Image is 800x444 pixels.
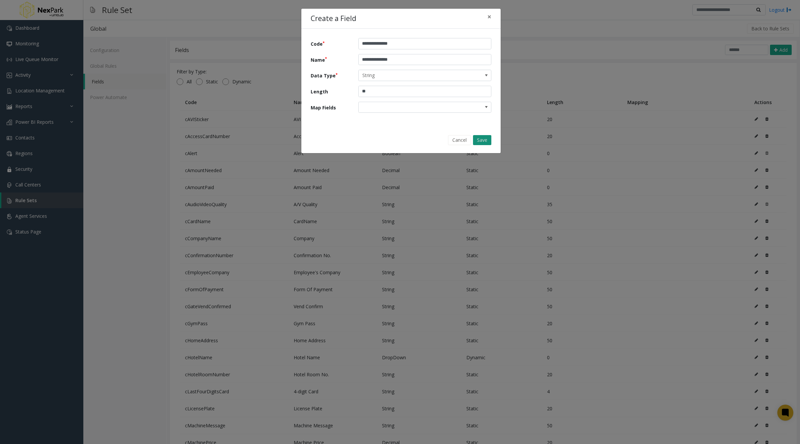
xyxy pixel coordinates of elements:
button: Save [473,135,491,145]
span: × [487,12,491,21]
label: Length [306,86,353,97]
span: String [359,70,465,81]
button: Close [483,9,496,25]
button: Cancel [448,135,471,145]
label: Data Type [306,70,353,81]
kendo-dropdowntree: null [358,102,491,113]
label: Code [306,38,353,49]
label: Name [306,54,353,65]
label: Map Fields [306,102,353,113]
h4: Create a Field [311,13,356,24]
